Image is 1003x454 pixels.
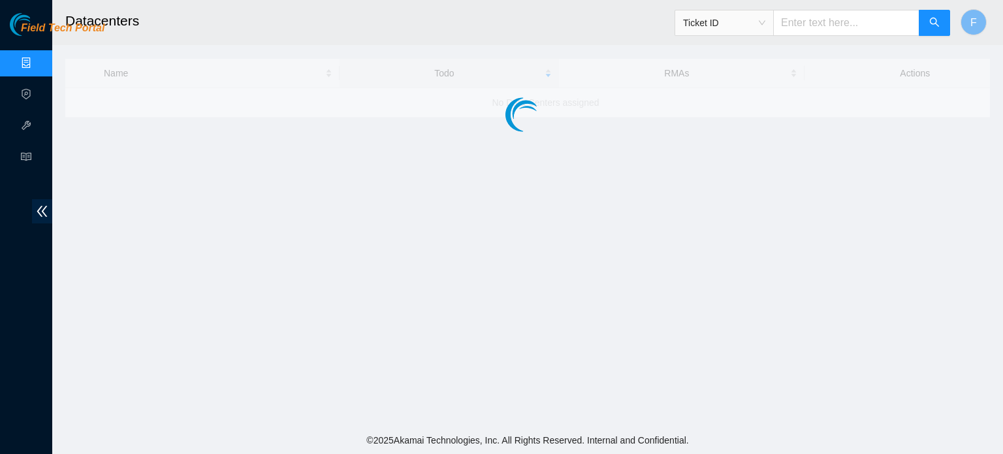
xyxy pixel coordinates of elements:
[32,199,52,223] span: double-left
[10,13,66,36] img: Akamai Technologies
[970,14,977,31] span: F
[919,10,950,36] button: search
[21,22,104,35] span: Field Tech Portal
[683,13,765,33] span: Ticket ID
[961,9,987,35] button: F
[10,24,104,41] a: Akamai TechnologiesField Tech Portal
[21,146,31,172] span: read
[929,17,940,29] span: search
[52,427,1003,454] footer: © 2025 Akamai Technologies, Inc. All Rights Reserved. Internal and Confidential.
[773,10,919,36] input: Enter text here...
